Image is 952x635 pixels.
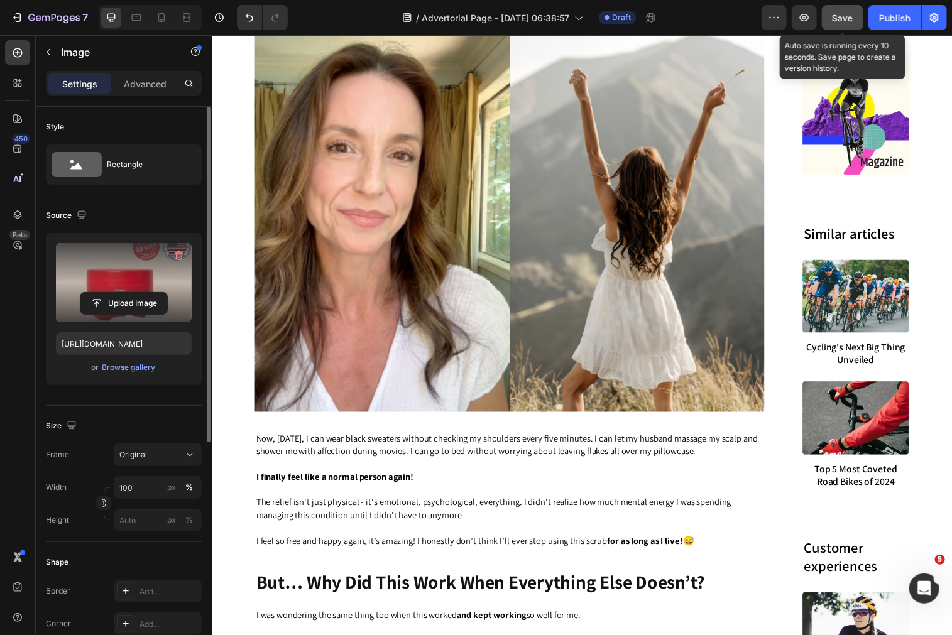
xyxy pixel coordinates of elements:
label: Width [46,482,67,493]
input: px% [114,476,202,499]
div: Publish [879,11,911,24]
button: 7 [5,5,94,30]
button: px [182,480,197,495]
button: Original [114,443,202,466]
div: Shape [46,556,68,568]
div: Border [46,585,70,597]
span: Original [119,449,147,460]
p: Advanced [124,77,167,90]
div: px [167,482,176,493]
strong: and kept working [249,585,320,597]
label: Height [46,514,69,526]
button: px [182,513,197,528]
span: / [416,11,419,24]
div: px [167,514,176,526]
span: I feel so free and happy again, it’s amazing! I honestly don’t think I’ll ever stop using this sc... [45,509,491,521]
div: Add... [140,586,199,597]
span: 5 [935,555,945,565]
strong: the only thing [94,611,151,622]
a: Cycling's Next Big Thing Unveiled [602,312,710,339]
div: % [185,514,193,526]
div: Rectangle [107,150,183,179]
span: I was wondering the same thing too when this worked so well for me. [45,585,376,597]
img: gempages_487139829310555057-c78d257f-588b-4c7c-8f17-2ef03fed74d7.webp [602,229,710,303]
button: Save [822,5,863,30]
iframe: Design area [212,35,952,635]
label: Frame [46,449,69,460]
button: Browse gallery [102,361,156,374]
span: Advertorial Page - [DATE] 06:38:57 [422,11,569,24]
span: or [92,360,99,375]
div: Add... [140,619,199,630]
div: Source [46,207,89,224]
h2: Customer experiences [602,513,710,553]
h2: But… Why Did This Work When Everything Else Doesn’t? [44,544,563,571]
span: The relief isn't just physical - it's emotional, psychological, everything. I didn't realize how ... [45,470,529,495]
h2: Similar articles [602,193,710,214]
p: Image [61,45,168,60]
span: Why was this that gave me permanent relief? What was wrong with everything else? [45,611,415,622]
div: Beta [9,230,30,240]
p: 7 [82,10,88,25]
strong: for as long as I live! [403,509,480,521]
button: Upload Image [80,292,168,315]
span: Draft [612,12,631,23]
div: % [185,482,193,493]
input: px% [114,509,202,531]
button: Publish [868,5,921,30]
div: Undo/Redo [237,5,288,30]
div: Browse gallery [102,362,156,373]
div: 450 [12,134,30,144]
p: Settings [62,77,97,90]
input: https://example.com/image.jpg [56,332,192,355]
img: gempages_487139829310555057-31bab96d-fe0d-415c-aef9-766777128334.webp [602,353,710,427]
div: Corner [46,618,71,629]
span: Now, [DATE], I can wear black sweaters without checking my shoulders every five minutes. I can le... [45,405,556,430]
button: % [164,513,179,528]
strong: I finally feel like a normal person again! [45,444,205,456]
button: % [164,480,179,495]
div: Size [46,418,79,435]
iframe: Intercom live chat [909,573,939,604]
span: Save [833,13,853,23]
a: Top 5 Most Coveted Road Bikes of 2024 [602,436,710,462]
div: Style [46,121,64,133]
img: gempages_487139829310555057-7417b2d1-0b4a-4480-8629-8b7af005082d.webp [602,19,710,143]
